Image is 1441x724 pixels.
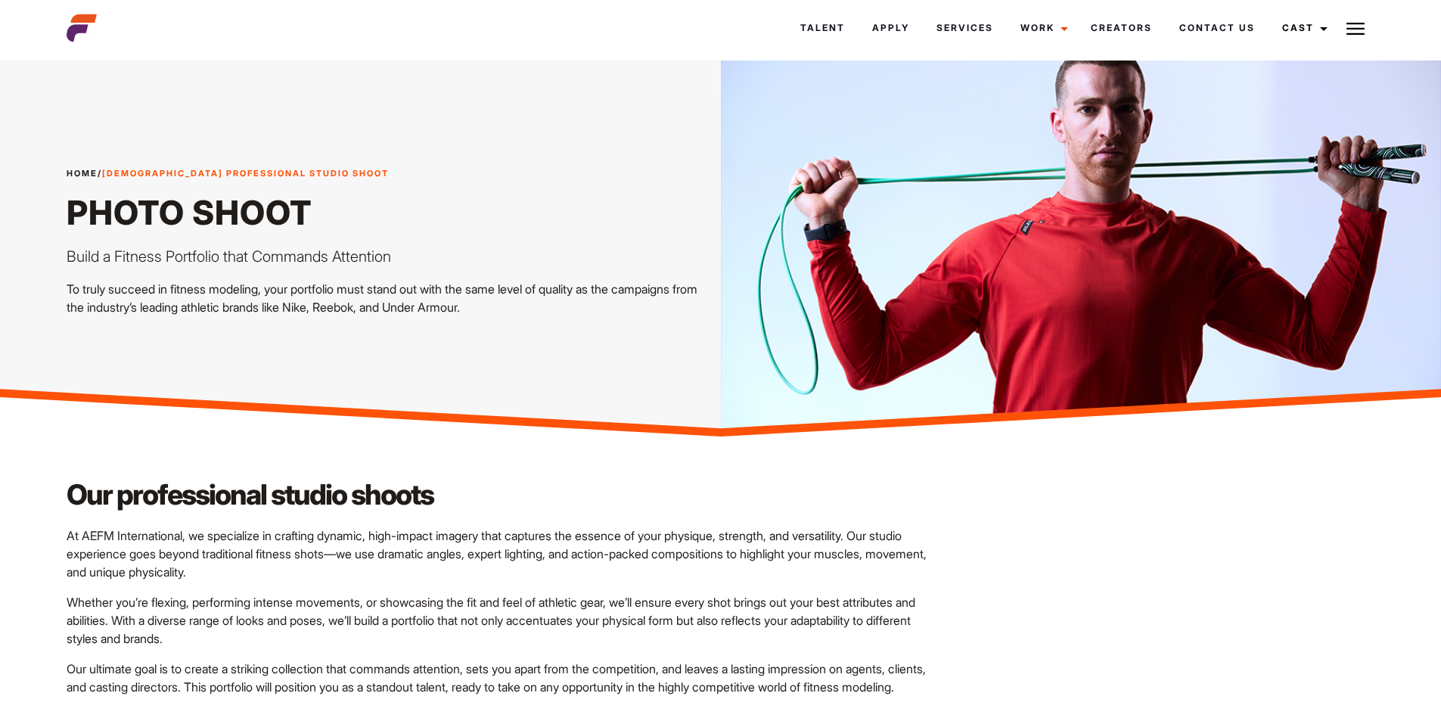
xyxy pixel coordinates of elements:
h1: Photo Shoot [67,192,711,233]
a: Talent [787,8,859,48]
a: Work [1007,8,1077,48]
img: cropped-aefm-brand-fav-22-square.png [67,13,97,43]
img: Burger icon [1346,20,1365,38]
a: Apply [859,8,923,48]
a: Contact Us [1166,8,1269,48]
h2: Our professional studio shoots [67,475,932,514]
p: Our ultimate goal is to create a striking collection that commands attention, sets you apart from... [67,660,932,696]
a: Cast [1269,8,1337,48]
p: At AEFM International, we specialize in crafting dynamic, high-impact imagery that captures the e... [67,527,932,581]
p: To truly succeed in fitness modeling, your portfolio must stand out with the same level of qualit... [67,280,711,316]
a: Services [923,8,1007,48]
a: Home [67,168,98,179]
p: Whether you’re flexing, performing intense movements, or showcasing the fit and feel of athletic ... [67,593,932,648]
strong: [DEMOGRAPHIC_DATA] Professional Studio Shoot [102,168,389,179]
a: Creators [1077,8,1166,48]
span: / [67,167,389,180]
p: Build a Fitness Portfolio that Commands Attention [67,245,711,268]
